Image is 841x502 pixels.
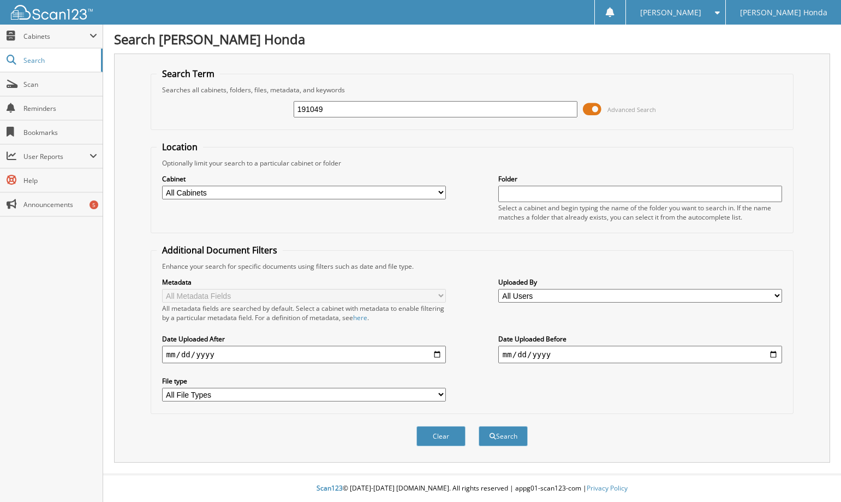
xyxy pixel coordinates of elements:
[162,277,446,287] label: Metadata
[416,426,466,446] button: Clear
[607,105,656,114] span: Advanced Search
[114,30,830,48] h1: Search [PERSON_NAME] Honda
[23,56,96,65] span: Search
[498,346,783,363] input: end
[23,200,97,209] span: Announcements
[157,85,788,95] div: Searches all cabinets, folders, files, metadata, and keywords
[90,200,98,209] div: 5
[479,426,528,446] button: Search
[162,346,446,363] input: start
[162,376,446,386] label: File type
[23,80,97,89] span: Scan
[162,304,446,322] div: All metadata fields are searched by default. Select a cabinet with metadata to enable filtering b...
[498,334,783,344] label: Date Uploaded Before
[23,32,90,41] span: Cabinets
[103,475,841,502] div: © [DATE]-[DATE] [DOMAIN_NAME]. All rights reserved | appg01-scan123-com |
[157,244,283,256] legend: Additional Document Filters
[162,334,446,344] label: Date Uploaded After
[786,450,841,502] iframe: Chat Widget
[23,152,90,161] span: User Reports
[498,277,783,287] label: Uploaded By
[11,5,93,20] img: scan123-logo-white.svg
[317,483,343,493] span: Scan123
[498,203,783,222] div: Select a cabinet and begin typing the name of the folder you want to search in. If the name match...
[353,313,367,322] a: here
[23,128,97,137] span: Bookmarks
[157,68,220,80] legend: Search Term
[23,176,97,185] span: Help
[157,262,788,271] div: Enhance your search for specific documents using filters such as date and file type.
[157,158,788,168] div: Optionally limit your search to a particular cabinet or folder
[587,483,628,493] a: Privacy Policy
[498,174,783,184] label: Folder
[640,9,701,16] span: [PERSON_NAME]
[740,9,827,16] span: [PERSON_NAME] Honda
[23,104,97,113] span: Reminders
[157,141,203,153] legend: Location
[162,174,446,184] label: Cabinet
